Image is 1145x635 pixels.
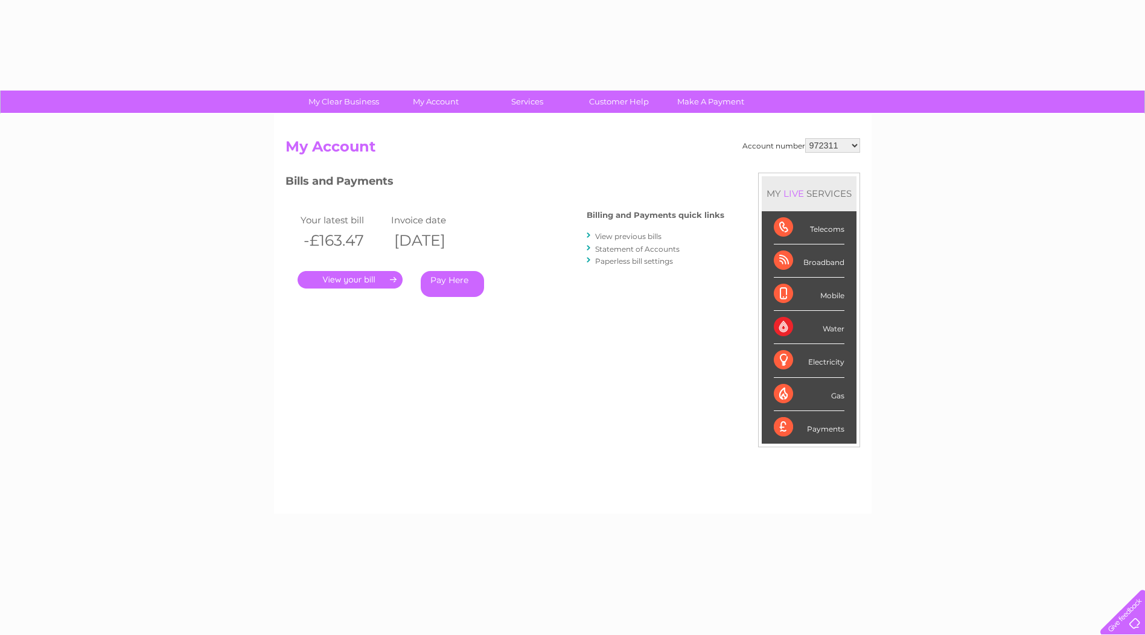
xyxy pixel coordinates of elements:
[388,228,479,253] th: [DATE]
[661,91,761,113] a: Make A Payment
[285,173,724,194] h3: Bills and Payments
[477,91,577,113] a: Services
[388,212,479,228] td: Invoice date
[595,244,680,254] a: Statement of Accounts
[285,138,860,161] h2: My Account
[569,91,669,113] a: Customer Help
[762,176,856,211] div: MY SERVICES
[774,344,844,377] div: Electricity
[298,212,388,228] td: Your latest bill
[298,271,403,289] a: .
[595,232,662,241] a: View previous bills
[774,311,844,344] div: Water
[774,378,844,411] div: Gas
[774,411,844,444] div: Payments
[386,91,485,113] a: My Account
[781,188,806,199] div: LIVE
[774,244,844,278] div: Broadband
[421,271,484,297] a: Pay Here
[595,257,673,266] a: Paperless bill settings
[742,138,860,153] div: Account number
[587,211,724,220] h4: Billing and Payments quick links
[774,278,844,311] div: Mobile
[774,211,844,244] div: Telecoms
[298,228,388,253] th: -£163.47
[294,91,394,113] a: My Clear Business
